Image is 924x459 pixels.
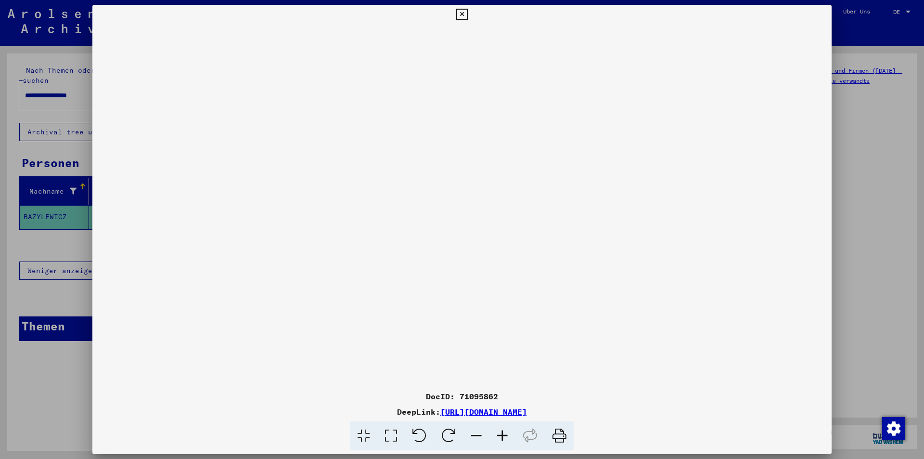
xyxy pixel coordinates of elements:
[92,406,832,418] div: DeepLink:
[882,417,905,440] img: Zustimmung ändern
[92,24,832,387] img: 001.jpg
[440,407,527,417] a: [URL][DOMAIN_NAME]
[92,391,832,402] div: DocID: 71095862
[882,417,905,440] div: Zustimmung ändern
